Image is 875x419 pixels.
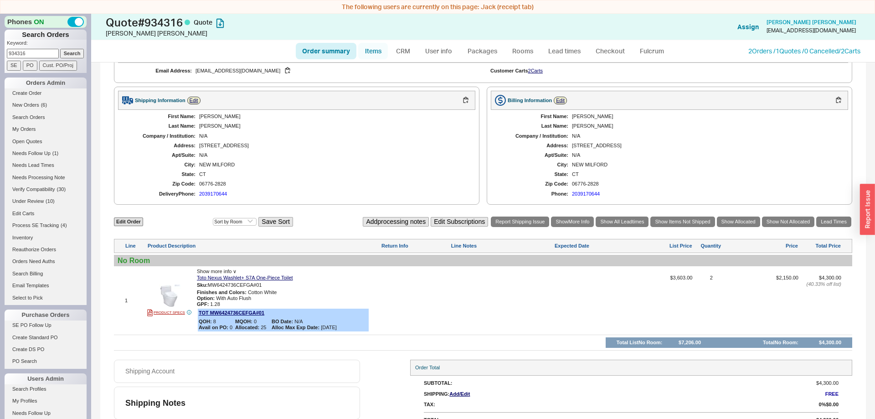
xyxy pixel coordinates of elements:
div: Shipping: [424,391,449,397]
span: FREE [825,391,839,397]
a: Show Not Allocated [762,217,814,227]
div: Billing Information [508,98,552,103]
span: $3,603.00 [641,275,692,332]
div: Tax: [424,402,798,408]
div: 2 [710,275,713,332]
a: Needs Lead Times [5,160,87,170]
div: 06776-2828 [572,181,839,187]
a: CRM [390,43,417,59]
span: MW6424736CEFGA#01 [208,282,262,287]
div: NEW MILFORD [199,162,466,168]
div: Price [730,243,798,249]
h1: Quote # 934316 [106,16,440,29]
div: Apt/Suite: [500,152,568,158]
a: Checkout [589,43,631,59]
input: PO [23,61,37,70]
div: Address: [500,143,568,149]
span: Process SE Tracking [12,222,59,228]
span: Finishes and Colors : [197,290,247,295]
span: ( 4 ) [61,222,67,228]
div: City: [127,162,196,168]
button: Addprocessing notes [363,217,429,227]
a: Items [358,43,388,59]
div: $7,206.00 [679,340,701,346]
span: 25 [235,325,272,331]
a: Rooms [505,43,540,59]
a: Inventory [5,233,87,243]
a: Lead Times [816,217,851,227]
span: GPF : [197,301,209,307]
a: Report Shipping Issue [491,217,549,227]
div: Apt/Suite: [127,152,196,158]
button: Save Sort [258,217,293,227]
a: Edit [187,97,201,104]
b: QOH: [199,319,212,324]
div: Shipping Account [125,367,175,375]
div: Line Notes [451,243,553,249]
span: Option : [197,295,215,301]
div: [PERSON_NAME] [PERSON_NAME] [106,29,440,38]
span: ( 30 ) [57,186,66,192]
div: Users Admin [5,373,87,384]
div: Total No Room : [763,340,798,346]
b: MQOH: [235,319,252,324]
b: Allocated: [235,325,259,330]
span: Sku: [197,282,208,287]
input: Cust. PO/Proj [39,61,77,70]
div: Company / Institution: [500,133,568,139]
a: Edit Order [114,217,143,226]
div: [EMAIL_ADDRESS][DOMAIN_NAME] [196,67,468,75]
div: City: [500,162,568,168]
div: Zip Code: [500,181,568,187]
div: Quantity [700,243,721,249]
div: Zip Code: [127,181,196,187]
div: Orders Admin [5,78,87,88]
span: Needs Follow Up [12,410,51,416]
div: Return Info [381,243,449,249]
span: N/A [272,319,326,325]
div: NEW MILFORD [572,162,839,168]
div: Expected Date [555,243,639,249]
div: [EMAIL_ADDRESS][DOMAIN_NAME] [767,27,856,34]
div: Purchase Orders [5,310,87,321]
div: Shipping Information [135,98,185,103]
a: Orders Need Auths [5,257,87,266]
div: $4,300.00 [819,340,841,346]
div: Phones [5,16,87,28]
div: 2039170644 [572,191,600,197]
div: Email Address: [133,68,192,74]
img: MW6424736CUFG_01_ctug3g [159,285,181,307]
div: Order Total [410,360,852,376]
a: PRODUCT SPECS [147,309,185,316]
span: Show more info ∨ [197,269,237,274]
a: Fulcrum [633,43,670,59]
div: Address: [127,143,196,149]
button: Edit Subscriptions [431,217,488,227]
a: Process SE Tracking(4) [5,221,87,230]
div: [PERSON_NAME] [199,123,466,129]
a: Select to Pick [5,293,87,303]
div: Shipping Notes [125,398,356,408]
div: State: [500,171,568,177]
div: [PERSON_NAME] [199,114,466,119]
span: $4,300.00 [816,380,839,386]
a: Search Billing [5,269,87,279]
div: First Name: [127,114,196,119]
span: Needs Processing Note [12,175,65,180]
a: Needs Processing Note [5,173,87,182]
span: Quote [194,18,212,26]
span: New Orders [12,102,39,108]
a: Email Templates [5,281,87,290]
div: With Auto Flush [197,295,379,301]
div: Cotton White [197,290,379,295]
a: My Orders [5,124,87,134]
a: TOT MW6424736CEFGA#01 [199,310,264,316]
div: Last Name: [127,123,196,129]
a: Under Review(10) [5,197,87,206]
div: [STREET_ADDRESS] [199,143,466,149]
div: 2039170644 [199,191,227,197]
a: Lead times [541,43,587,59]
div: 1.28 [197,301,379,307]
a: Needs Follow Up(1) [5,149,87,158]
a: Show All Leadtimes [596,217,649,227]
